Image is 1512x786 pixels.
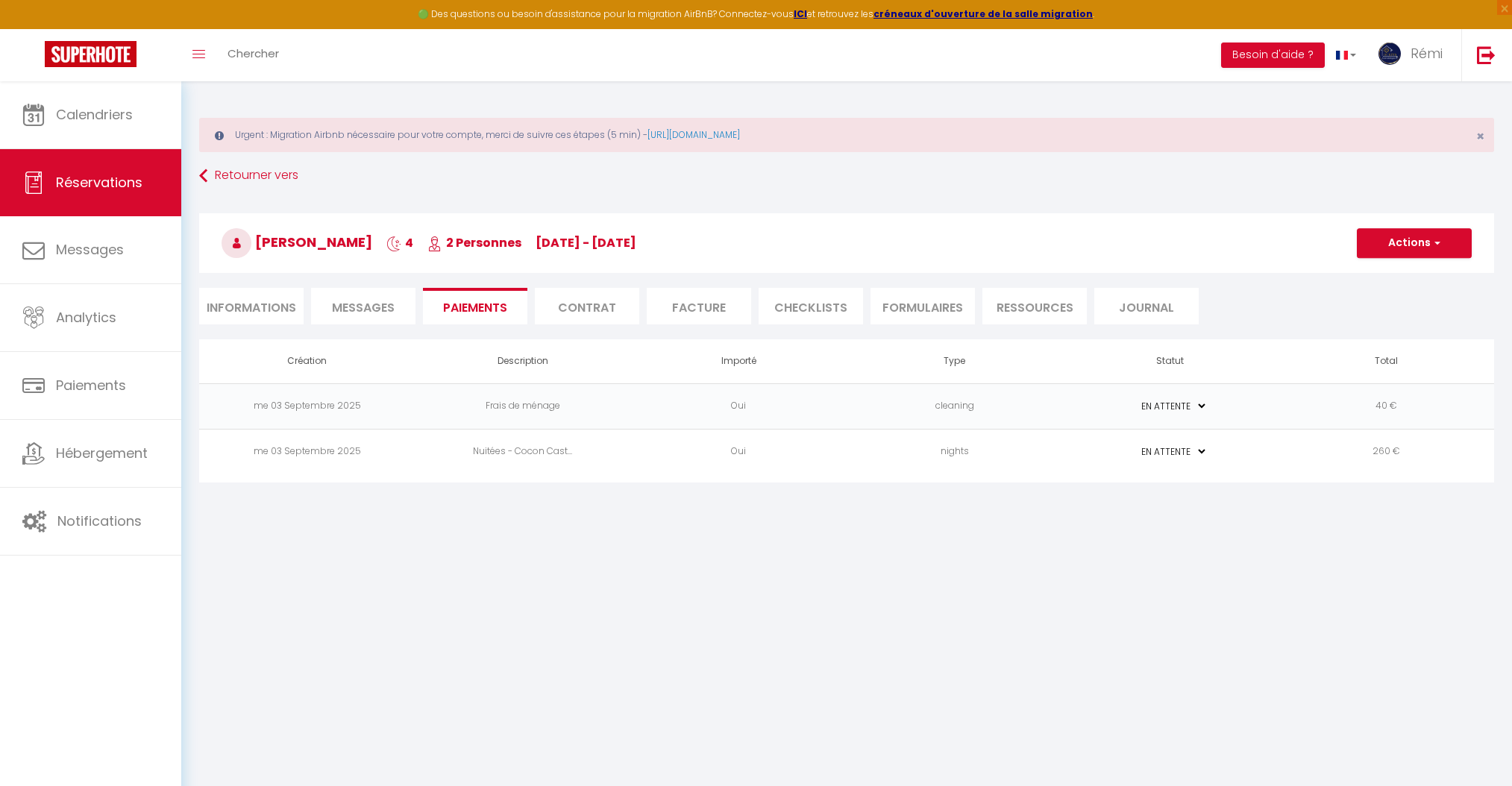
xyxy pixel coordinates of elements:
a: Retourner vers [199,163,1494,189]
span: Réservations [56,173,142,192]
img: logout [1477,45,1496,64]
span: × [1476,127,1484,145]
li: Paiements [423,288,527,324]
span: [PERSON_NAME] [222,233,372,251]
td: me 03 Septembre 2025 [199,429,415,474]
span: 2 Personnes [427,234,521,251]
td: nights [847,429,1062,474]
th: Type [847,339,1062,383]
a: ... Rémi [1367,29,1461,81]
span: Calendriers [56,105,133,124]
span: Chercher [228,45,279,61]
th: Création [199,339,415,383]
button: Close [1476,130,1484,143]
span: Rémi [1411,44,1443,63]
th: Description [415,339,630,383]
span: Notifications [57,512,142,530]
td: Oui [631,383,847,429]
img: ... [1378,43,1401,65]
span: Messages [332,299,395,316]
button: Actions [1357,228,1472,258]
a: ICI [794,7,807,20]
button: Besoin d'aide ? [1221,43,1325,68]
td: me 03 Septembre 2025 [199,383,415,429]
td: Frais de ménage [415,383,630,429]
span: Paiements [56,376,126,394]
div: Urgent : Migration Airbnb nécessaire pour votre compte, merci de suivre ces étapes (5 min) - [199,118,1494,152]
th: Statut [1062,339,1278,383]
th: Importé [631,339,847,383]
th: Total [1279,339,1494,383]
td: Nuitées - Cocon Cast... [415,429,630,474]
span: Messages [56,240,124,259]
a: créneaux d'ouverture de la salle migration [873,7,1093,20]
img: Super Booking [45,41,137,67]
td: cleaning [847,383,1062,429]
span: 4 [386,234,413,251]
a: [URL][DOMAIN_NAME] [647,128,740,141]
li: FORMULAIRES [871,288,975,324]
iframe: Chat [1449,719,1501,775]
li: CHECKLISTS [759,288,863,324]
td: 40 € [1279,383,1494,429]
td: Oui [631,429,847,474]
span: Hébergement [56,444,148,462]
li: Contrat [535,288,639,324]
span: Analytics [56,308,116,327]
li: Informations [199,288,304,324]
li: Ressources [982,288,1087,324]
li: Journal [1094,288,1199,324]
span: [DATE] - [DATE] [536,234,636,251]
li: Facture [647,288,751,324]
td: 260 € [1279,429,1494,474]
a: Chercher [216,29,290,81]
